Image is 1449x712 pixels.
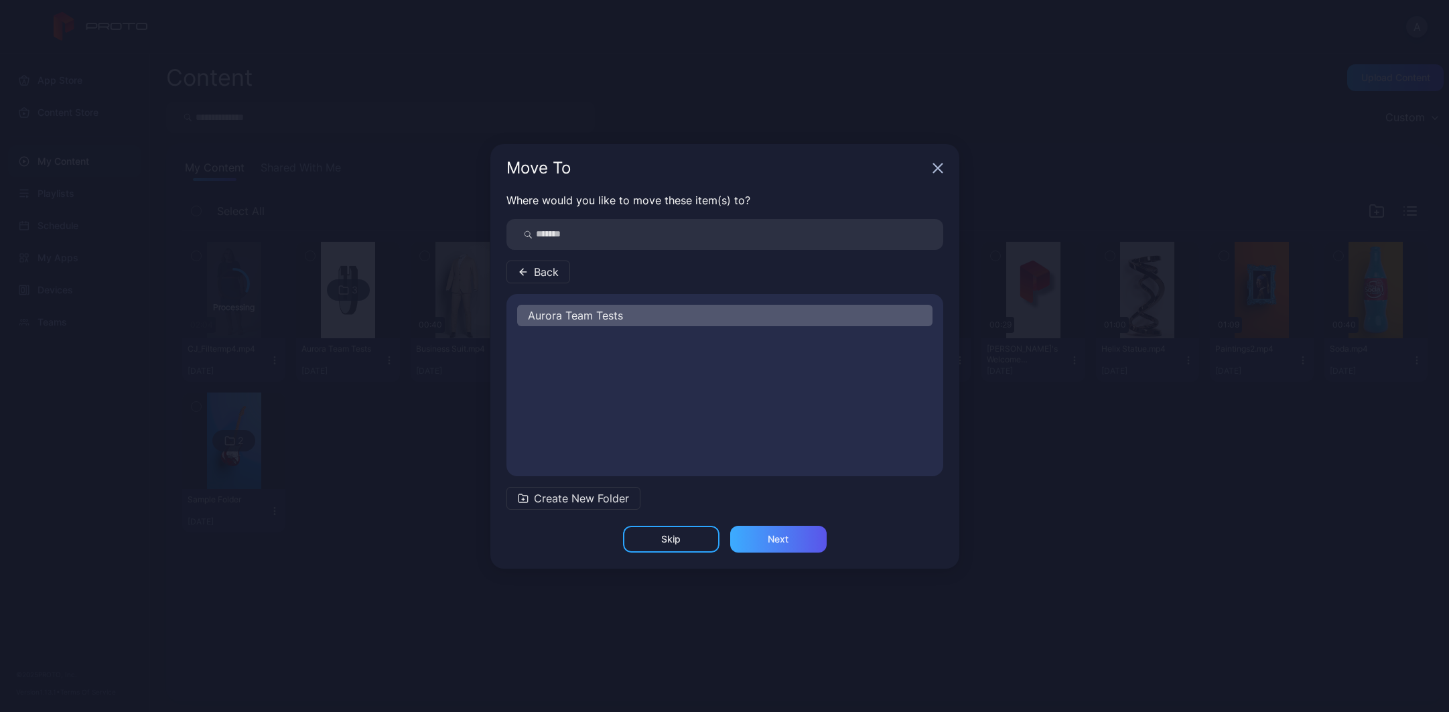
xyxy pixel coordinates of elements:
button: Next [730,526,827,553]
span: Create New Folder [534,490,629,506]
div: Skip [661,534,681,545]
button: Skip [623,526,719,553]
span: Aurora Team Tests [528,307,623,324]
button: Back [506,261,570,283]
button: Create New Folder [506,487,640,510]
div: Next [768,534,788,545]
p: Where would you like to move these item(s) to? [506,192,943,208]
span: Back [534,264,559,280]
div: Move To [506,160,927,176]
